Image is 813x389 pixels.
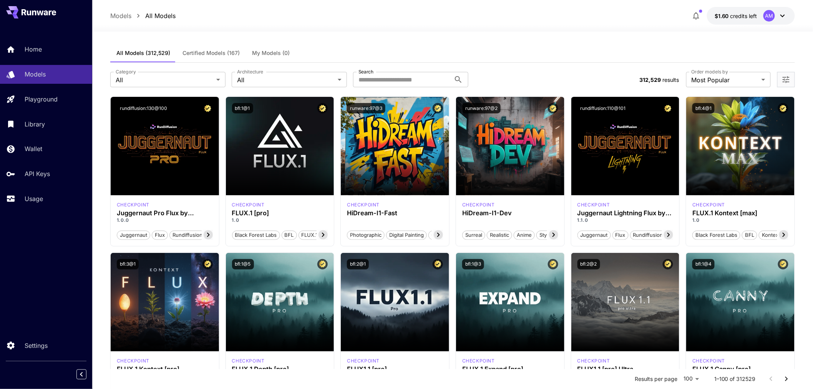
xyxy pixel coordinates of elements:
[577,357,610,364] p: checkpoint
[487,231,512,239] span: Realistic
[347,259,369,269] button: bfl:2@1
[692,201,725,208] div: FLUX.1 Kontext [max]
[25,120,45,129] p: Library
[613,231,628,239] span: flux
[577,217,674,224] p: 1.1.0
[462,201,495,208] p: checkpoint
[663,103,673,113] button: Certified Model – Vetted for best performance and includes a commercial license.
[232,231,280,239] span: Black Forest Labs
[169,230,206,240] button: rundiffusion
[232,217,328,224] p: 1.0
[232,259,254,269] button: bfl:1@5
[548,259,558,269] button: Certified Model – Vetted for best performance and includes a commercial license.
[117,201,149,208] p: checkpoint
[715,13,730,19] span: $1.60
[232,103,253,113] button: bfl:1@1
[462,201,495,208] div: HiDream Dev
[577,209,674,217] h3: Juggernaut Lightning Flux by RunDiffusion
[577,230,611,240] button: juggernaut
[548,103,558,113] button: Certified Model – Vetted for best performance and includes a commercial license.
[692,217,788,224] p: 1.0
[347,231,384,239] span: Photographic
[347,103,385,113] button: runware:97@3
[537,231,561,239] span: Stylized
[759,231,783,239] span: Kontext
[237,68,263,75] label: Architecture
[347,357,380,364] div: fluxpro
[232,357,265,364] div: fluxpro
[117,366,213,373] h3: FLUX.1 Kontext [pro]
[25,341,48,350] p: Settings
[170,231,205,239] span: rundiffusion
[25,95,58,104] p: Playground
[715,12,757,20] div: $1.59666
[630,231,666,239] span: rundiffusion
[25,194,43,203] p: Usage
[693,231,740,239] span: Black Forest Labs
[232,209,328,217] h3: FLUX.1 [pro]
[577,366,674,373] div: FLUX1.1 [pro] Ultra
[742,231,757,239] span: BFL
[692,201,725,208] p: checkpoint
[317,103,328,113] button: Certified Model – Vetted for best performance and includes a commercial license.
[25,45,42,54] p: Home
[577,201,610,208] p: checkpoint
[117,259,139,269] button: bfl:3@1
[463,231,485,239] span: Surreal
[116,50,170,57] span: All Models (312,529)
[282,230,297,240] button: BFL
[347,209,443,217] h3: HiDream-I1-Fast
[183,50,240,57] span: Certified Models (167)
[232,366,328,373] h3: FLUX.1 Depth [pro]
[117,357,149,364] div: FLUX.1 Kontext [pro]
[347,357,380,364] p: checkpoint
[635,375,677,383] p: Results per page
[763,10,775,22] div: AM
[347,201,380,208] div: HiDream Fast
[347,366,443,373] h3: FLUX1.1 [pro]
[232,201,265,208] p: checkpoint
[692,68,728,75] label: Order models by
[577,103,629,113] button: rundiffusion:110@101
[347,230,385,240] button: Photographic
[462,366,558,373] h3: FLUX.1 Expand [pro]
[237,75,335,85] span: All
[577,357,610,364] div: fluxultra
[462,230,485,240] button: Surreal
[462,357,495,364] p: checkpoint
[110,11,176,20] nav: breadcrumb
[428,230,458,240] button: Cinematic
[299,230,334,240] button: FLUX.1 [pro]
[759,230,783,240] button: Kontext
[462,209,558,217] h3: HiDream-I1-Dev
[692,209,788,217] h3: FLUX.1 Kontext [max]
[202,103,213,113] button: Certified Model – Vetted for best performance and includes a commercial license.
[730,13,757,19] span: credits left
[692,230,740,240] button: Black Forest Labs
[514,230,535,240] button: Anime
[145,11,176,20] a: All Models
[680,373,702,384] div: 100
[317,259,328,269] button: Certified Model – Vetted for best performance and includes a commercial license.
[282,231,297,239] span: BFL
[433,103,443,113] button: Certified Model – Vetted for best performance and includes a commercial license.
[778,103,788,113] button: Certified Model – Vetted for best performance and includes a commercial license.
[117,209,213,217] h3: Juggernaut Pro Flux by RunDiffusion
[742,230,757,240] button: BFL
[117,357,149,364] p: checkpoint
[514,231,534,239] span: Anime
[117,231,150,239] span: juggernaut
[433,259,443,269] button: Certified Model – Vetted for best performance and includes a commercial license.
[462,103,501,113] button: runware:97@2
[577,259,600,269] button: bfl:2@2
[692,75,758,85] span: Most Popular
[386,230,427,240] button: Digital Painting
